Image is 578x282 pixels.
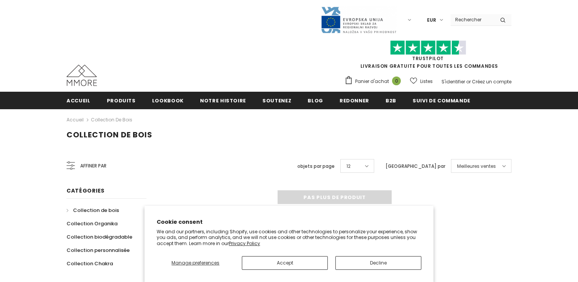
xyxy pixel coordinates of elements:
[308,97,323,104] span: Blog
[171,260,219,266] span: Manage preferences
[420,78,433,85] span: Listes
[107,97,136,104] span: Produits
[386,92,396,109] a: B2B
[200,97,246,104] span: Notre histoire
[412,55,444,62] a: TrustPilot
[67,217,118,230] a: Collection Organika
[355,78,389,85] span: Panier d'achat
[262,97,291,104] span: soutenez
[67,129,152,140] span: Collection de bois
[67,204,119,217] a: Collection de bois
[321,16,397,23] a: Javni Razpis
[152,97,184,104] span: Lookbook
[67,92,91,109] a: Accueil
[67,244,130,257] a: Collection personnalisée
[67,247,130,254] span: Collection personnalisée
[67,187,105,194] span: Catégories
[67,260,113,267] span: Collection Chakra
[345,76,405,87] a: Panier d'achat 0
[200,92,246,109] a: Notre histoire
[451,14,494,25] input: Search Site
[390,40,466,55] img: Faites confiance aux étoiles pilotes
[67,97,91,104] span: Accueil
[441,78,465,85] a: S'identifier
[67,65,97,86] img: Cas MMORE
[345,44,511,69] span: LIVRAISON GRATUITE POUR TOUTES LES COMMANDES
[466,78,471,85] span: or
[157,218,421,226] h2: Cookie consent
[472,78,511,85] a: Créez un compte
[73,207,119,214] span: Collection de bois
[427,16,436,24] span: EUR
[91,116,132,123] a: Collection de bois
[308,92,323,109] a: Blog
[335,256,421,270] button: Decline
[413,92,470,109] a: Suivi de commande
[321,6,397,34] img: Javni Razpis
[457,163,496,170] span: Meilleures ventes
[67,220,118,227] span: Collection Organika
[107,92,136,109] a: Produits
[386,97,396,104] span: B2B
[67,233,132,241] span: Collection biodégradable
[340,97,369,104] span: Redonner
[152,92,184,109] a: Lookbook
[67,230,132,244] a: Collection biodégradable
[242,256,328,270] button: Accept
[157,256,234,270] button: Manage preferences
[262,92,291,109] a: soutenez
[410,75,433,88] a: Listes
[340,92,369,109] a: Redonner
[229,240,260,247] a: Privacy Policy
[346,163,351,170] span: 12
[67,115,84,124] a: Accueil
[157,229,421,247] p: We and our partners, including Shopify, use cookies and other technologies to personalize your ex...
[297,163,335,170] label: objets par page
[392,76,401,85] span: 0
[67,257,113,270] a: Collection Chakra
[413,97,470,104] span: Suivi de commande
[386,163,445,170] label: [GEOGRAPHIC_DATA] par
[80,162,106,170] span: Affiner par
